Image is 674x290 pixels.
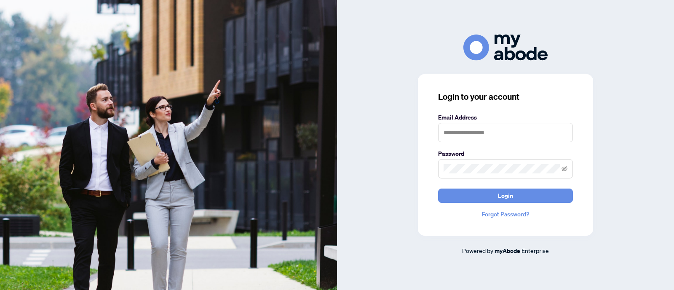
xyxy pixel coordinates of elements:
[438,113,573,122] label: Email Address
[438,210,573,219] a: Forgot Password?
[462,247,493,254] span: Powered by
[438,149,573,158] label: Password
[438,91,573,103] h3: Login to your account
[463,35,548,60] img: ma-logo
[438,189,573,203] button: Login
[562,166,567,172] span: eye-invisible
[522,247,549,254] span: Enterprise
[495,246,520,255] a: myAbode
[498,189,513,202] span: Login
